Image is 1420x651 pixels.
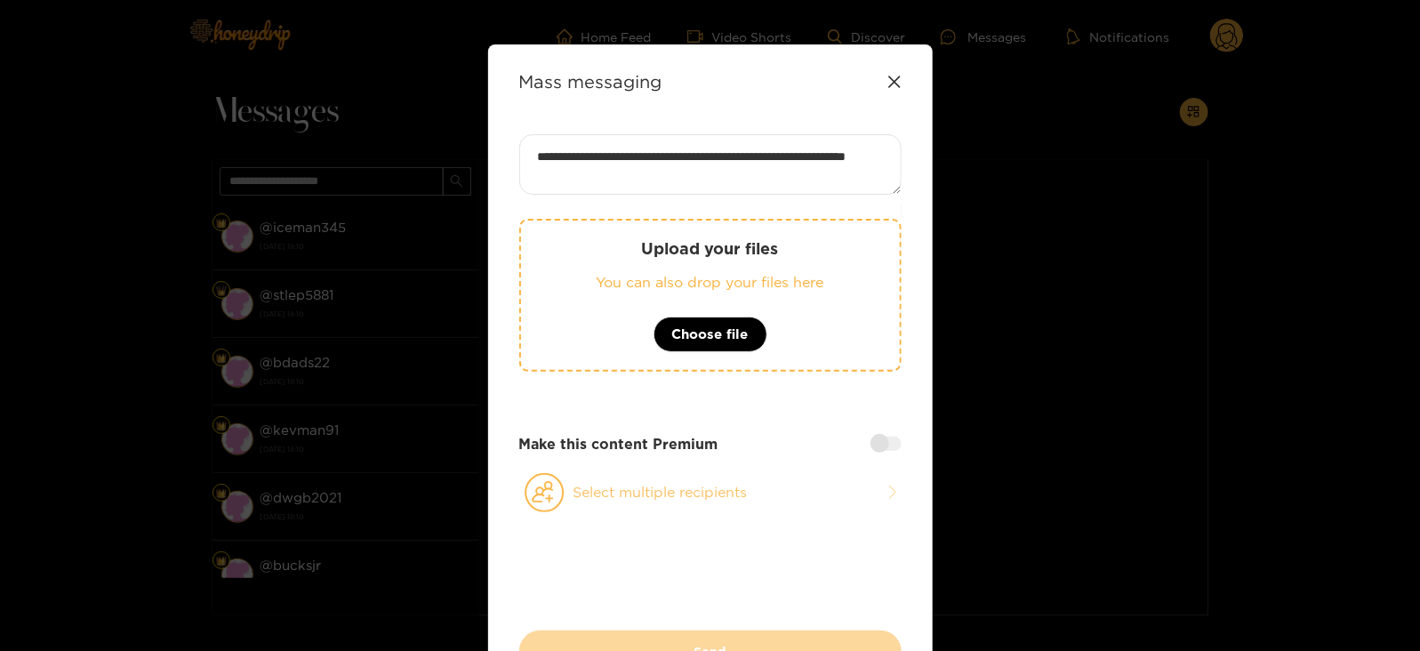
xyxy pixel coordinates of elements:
[557,238,864,259] p: Upload your files
[519,434,718,454] strong: Make this content Premium
[519,71,662,92] strong: Mass messaging
[672,324,749,345] span: Choose file
[654,317,767,352] button: Choose file
[557,272,864,293] p: You can also drop your files here
[519,472,902,513] button: Select multiple recipients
